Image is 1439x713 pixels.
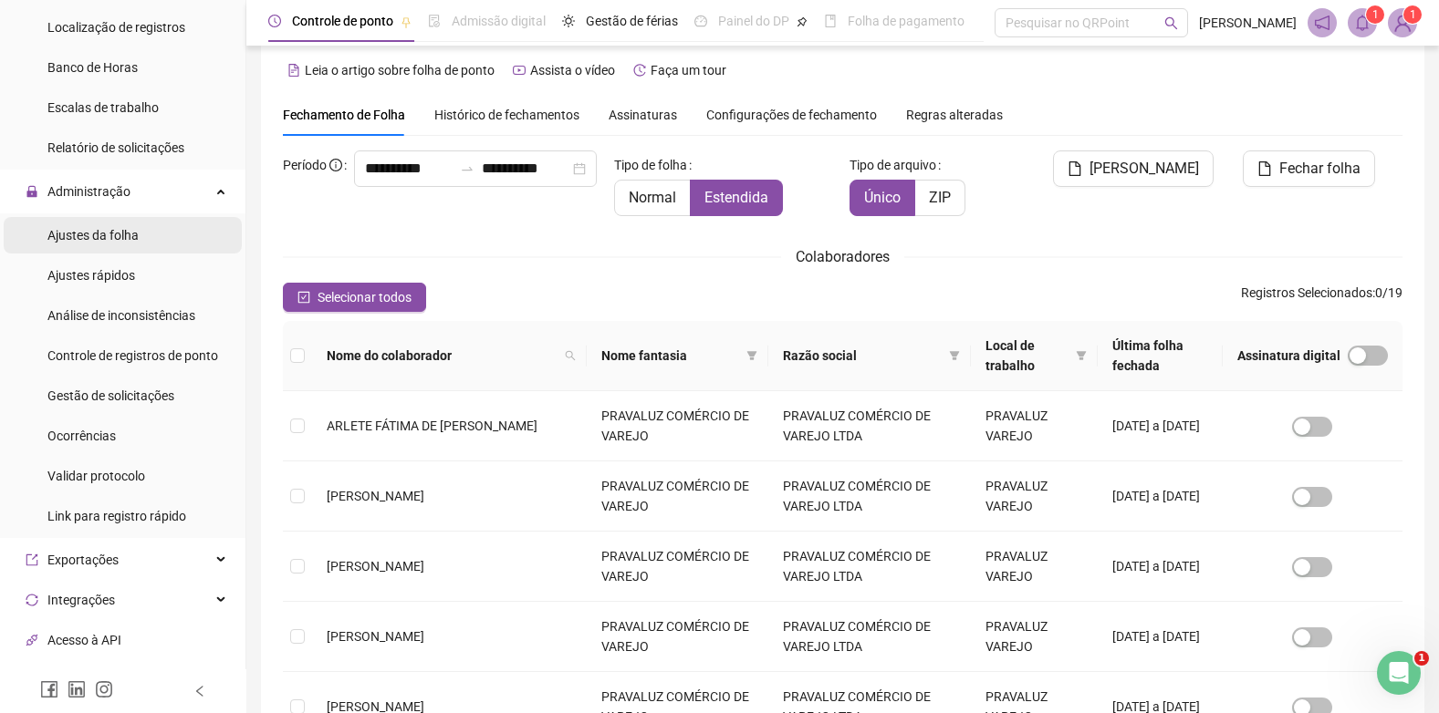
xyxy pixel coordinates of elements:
span: left [193,685,206,697]
span: Tipo de arquivo [850,155,936,175]
span: Assista o vídeo [530,63,615,77]
span: linkedin [68,680,86,698]
td: PRAVALUZ COMÉRCIO DE VAREJO [587,461,768,532]
td: PRAVALUZ COMÉRCIO DE VAREJO [587,391,768,461]
span: Tipo de folha [614,155,687,175]
button: [PERSON_NAME] [1053,150,1214,187]
span: 1 [1414,651,1429,666]
span: info-circle [329,159,342,171]
span: Razão social [783,346,942,366]
td: PRAVALUZ COMÉRCIO DE VAREJO LTDA [768,602,971,672]
span: [PERSON_NAME] [327,489,424,503]
span: Acesso à API [47,633,121,647]
span: instagram [95,680,113,698]
span: Histórico de fechamentos [434,108,579,122]
td: PRAVALUZ COMÉRCIO DE VAREJO [587,532,768,602]
span: Gestão de férias [586,14,678,28]
span: sun [562,15,575,27]
span: search [561,342,579,369]
span: Relatório de solicitações [47,140,184,155]
span: Assinatura digital [1237,346,1340,366]
td: PRAVALUZ VAREJO [971,532,1098,602]
span: Fechar folha [1279,158,1361,180]
span: Controle de registros de ponto [47,348,218,363]
span: sync [26,594,38,606]
td: [DATE] a [DATE] [1098,602,1223,672]
span: [PERSON_NAME] [327,559,424,573]
td: [DATE] a [DATE] [1098,461,1223,532]
span: history [633,64,646,77]
span: ZIP [929,189,951,206]
span: search [565,350,576,361]
span: Administração [47,184,130,199]
span: file [1068,161,1082,176]
span: Gestão de solicitações [47,388,174,403]
span: youtube [513,64,526,77]
span: filter [743,342,761,369]
span: 1 [1372,8,1379,21]
span: clock-circle [268,15,281,27]
span: Controle de ponto [292,14,393,28]
span: [PERSON_NAME] [327,629,424,644]
td: PRAVALUZ COMÉRCIO DE VAREJO LTDA [768,391,971,461]
td: PRAVALUZ COMÉRCIO DE VAREJO LTDA [768,532,971,602]
span: file [1257,161,1272,176]
span: Análise de inconsistências [47,308,195,323]
span: Ajustes da folha [47,228,139,243]
button: Fechar folha [1243,150,1375,187]
span: filter [949,350,960,361]
span: pushpin [401,16,412,27]
span: Ocorrências [47,429,116,443]
sup: 1 [1366,5,1384,24]
span: [PERSON_NAME] [1199,13,1297,33]
span: Período [283,158,327,172]
span: Registros Selecionados [1241,285,1372,300]
span: Painel do DP [718,14,789,28]
button: Selecionar todos [283,283,426,312]
span: export [26,553,38,566]
span: Link para registro rápido [47,509,186,523]
span: check-square [297,291,310,304]
span: ARLETE FÁTIMA DE [PERSON_NAME] [327,418,537,433]
span: Selecionar todos [318,287,412,307]
span: Normal [629,189,676,206]
span: Único [864,189,901,206]
span: Integrações [47,593,115,607]
span: pushpin [797,16,808,27]
span: Ajustes rápidos [47,268,135,283]
span: notification [1314,15,1330,31]
span: Leia o artigo sobre folha de ponto [305,63,495,77]
span: Faça um tour [651,63,726,77]
span: dashboard [694,15,707,27]
sup: Atualize o seu contato no menu Meus Dados [1403,5,1422,24]
span: Nome fantasia [601,346,739,366]
td: PRAVALUZ VAREJO [971,602,1098,672]
td: PRAVALUZ COMÉRCIO DE VAREJO [587,602,768,672]
span: filter [1072,332,1090,379]
span: Exportações [47,553,119,567]
span: Escalas de trabalho [47,100,159,115]
span: Localização de registros [47,20,185,35]
span: Configurações de fechamento [706,108,877,121]
td: PRAVALUZ COMÉRCIO DE VAREJO LTDA [768,461,971,532]
th: Última folha fechada [1098,321,1223,391]
span: 1 [1410,8,1416,21]
span: Validar protocolo [47,469,145,483]
span: swap-right [460,161,474,176]
img: 41824 [1389,9,1416,36]
span: Estendida [704,189,768,206]
span: file-done [428,15,441,27]
span: Regras alteradas [906,108,1003,121]
td: PRAVALUZ VAREJO [971,461,1098,532]
span: bell [1354,15,1371,31]
span: lock [26,185,38,198]
span: api [26,634,38,646]
span: search [1164,16,1178,30]
span: Local de trabalho [985,336,1069,376]
td: [DATE] a [DATE] [1098,391,1223,461]
span: : 0 / 19 [1241,283,1403,312]
span: Nome do colaborador [327,346,558,366]
iframe: Intercom live chat [1377,651,1421,695]
span: book [824,15,837,27]
span: filter [746,350,757,361]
